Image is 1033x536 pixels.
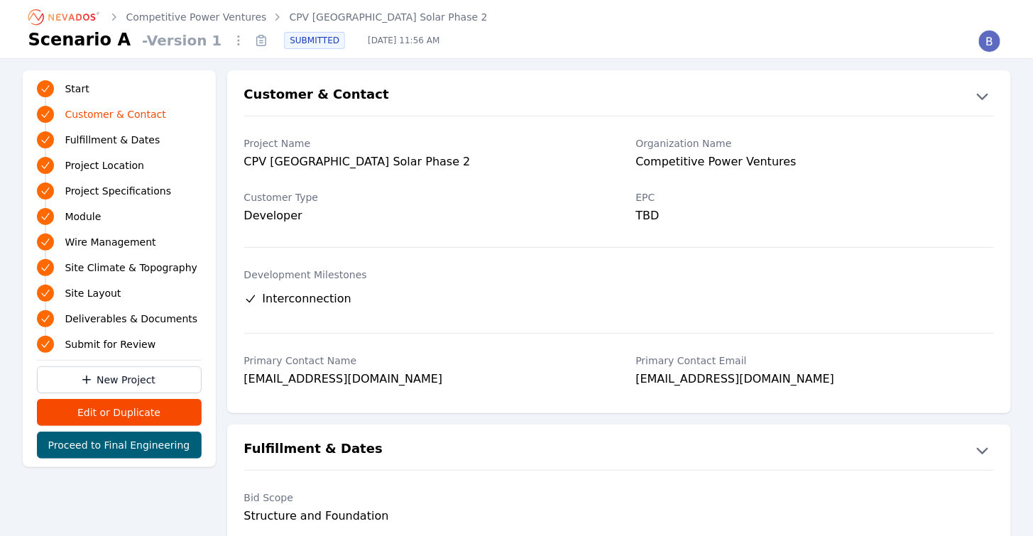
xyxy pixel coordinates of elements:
span: Start [65,82,89,96]
span: Submit for Review [65,337,156,351]
div: SUBMITTED [284,32,345,49]
nav: Breadcrumb [28,6,488,28]
span: Site Climate & Topography [65,261,197,275]
span: - Version 1 [136,31,227,50]
div: Developer [244,207,602,224]
span: Module [65,209,102,224]
button: Edit or Duplicate [37,399,202,426]
span: Site Layout [65,286,121,300]
span: Wire Management [65,235,156,249]
span: Project Specifications [65,184,172,198]
div: Structure and Foundation [244,508,602,525]
label: Project Name [244,136,602,151]
h1: Scenario A [28,28,131,51]
div: [EMAIL_ADDRESS][DOMAIN_NAME] [636,371,994,390]
label: Customer Type [244,190,602,204]
div: CPV [GEOGRAPHIC_DATA] Solar Phase 2 [244,153,602,173]
button: Proceed to Final Engineering [37,432,202,459]
label: EPC [636,190,994,204]
div: Competitive Power Ventures [636,153,994,173]
span: Fulfillment & Dates [65,133,160,147]
label: Primary Contact Name [244,354,602,368]
span: Deliverables & Documents [65,312,198,326]
a: Competitive Power Ventures [126,10,267,24]
a: New Project [37,366,202,393]
label: Organization Name [636,136,994,151]
img: Brittanie Jackson [978,30,1001,53]
span: Project Location [65,158,145,173]
a: CPV [GEOGRAPHIC_DATA] Solar Phase 2 [290,10,488,24]
span: [DATE] 11:56 AM [356,35,451,46]
span: Customer & Contact [65,107,166,121]
h2: Customer & Contact [244,84,389,107]
button: Fulfillment & Dates [227,439,1011,461]
label: Development Milestones [244,268,994,282]
nav: Progress [37,79,202,354]
label: Primary Contact Email [636,354,994,368]
label: Bid Scope [244,491,602,505]
div: TBD [636,207,994,227]
div: [EMAIL_ADDRESS][DOMAIN_NAME] [244,371,602,390]
h2: Fulfillment & Dates [244,439,383,461]
span: Interconnection [263,290,351,307]
button: Customer & Contact [227,84,1011,107]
